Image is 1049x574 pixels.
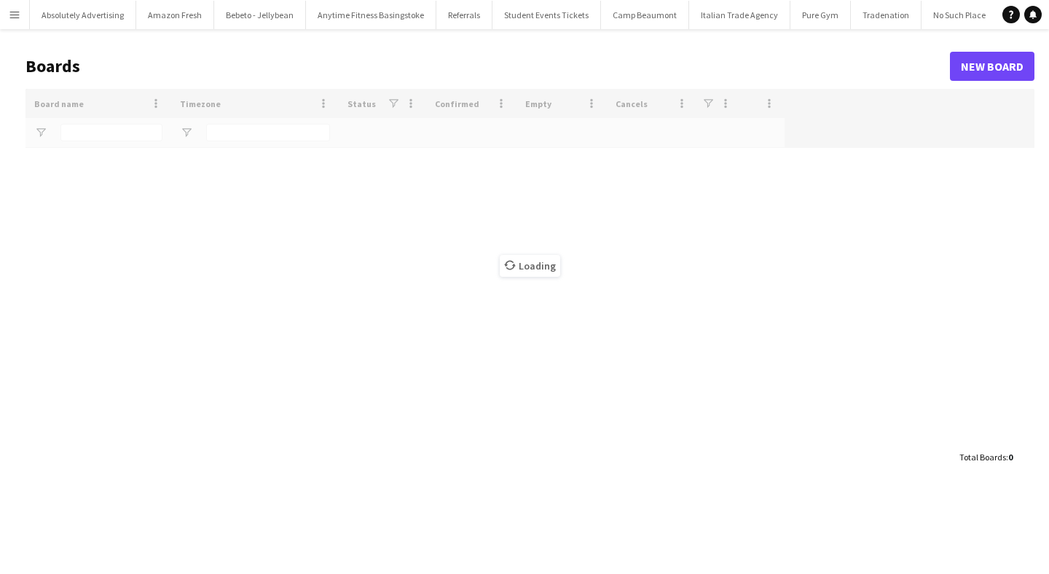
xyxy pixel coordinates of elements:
[1008,452,1013,463] span: 0
[30,1,136,29] button: Absolutely Advertising
[214,1,306,29] button: Bebeto - Jellybean
[790,1,851,29] button: Pure Gym
[601,1,689,29] button: Camp Beaumont
[959,452,1006,463] span: Total Boards
[306,1,436,29] button: Anytime Fitness Basingstoke
[922,1,998,29] button: No Such Place
[436,1,492,29] button: Referrals
[500,255,560,277] span: Loading
[136,1,214,29] button: Amazon Fresh
[959,443,1013,471] div: :
[492,1,601,29] button: Student Events Tickets
[851,1,922,29] button: Tradenation
[689,1,790,29] button: Italian Trade Agency
[950,52,1034,81] a: New Board
[25,55,950,77] h1: Boards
